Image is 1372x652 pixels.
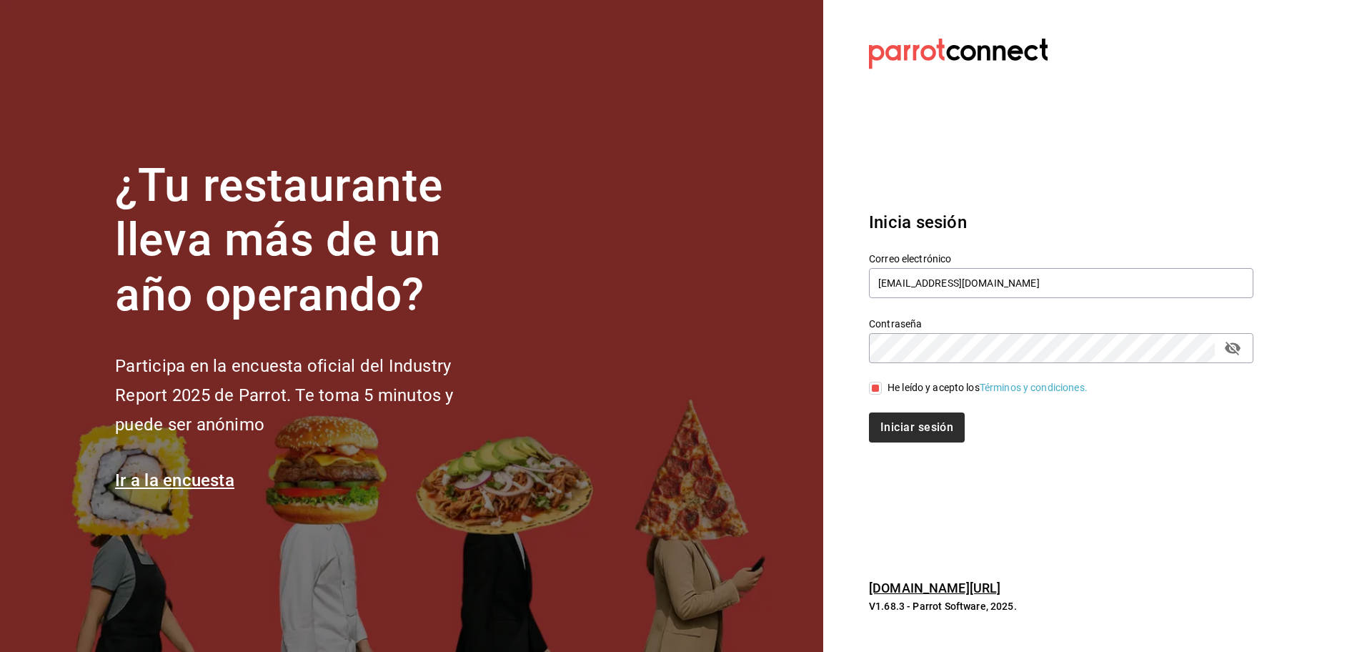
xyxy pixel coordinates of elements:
[869,318,1253,328] label: Contraseña
[869,253,1253,263] label: Correo electrónico
[980,382,1088,393] a: Términos y condiciones.
[869,209,1253,235] h3: Inicia sesión
[115,352,501,439] h2: Participa en la encuesta oficial del Industry Report 2025 de Parrot. Te toma 5 minutos y puede se...
[115,159,501,323] h1: ¿Tu restaurante lleva más de un año operando?
[115,470,234,490] a: Ir a la encuesta
[869,581,1000,596] a: [DOMAIN_NAME][URL]
[888,380,1088,395] div: He leído y acepto los
[869,413,965,443] button: Iniciar sesión
[869,268,1253,298] input: Ingresa tu correo electrónico
[1221,336,1245,360] button: passwordField
[869,599,1253,613] p: V1.68.3 - Parrot Software, 2025.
